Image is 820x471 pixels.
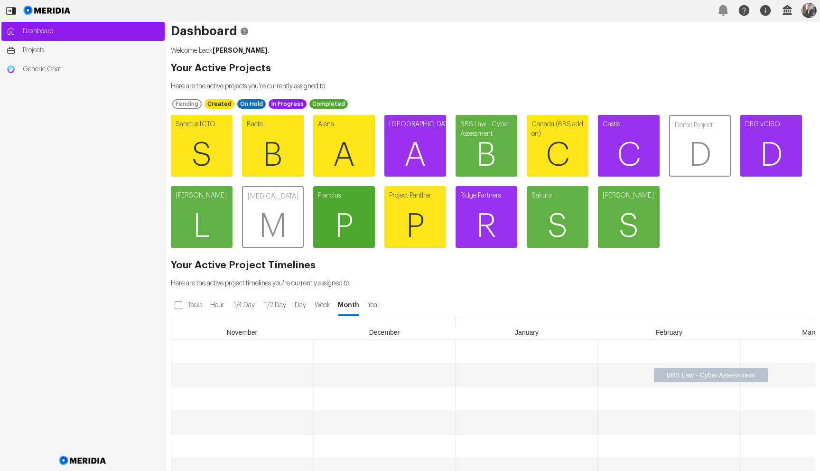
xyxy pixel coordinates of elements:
span: A [313,127,375,184]
a: Sanctus fCTOS [171,115,233,177]
a: BactaB [242,115,304,177]
a: PlanciusP [313,186,375,248]
img: Meridia Logo [57,450,108,471]
p: Welcome back . [171,46,815,56]
a: Ridge PartnersR [456,186,517,248]
div: On Hold [237,99,266,109]
span: R [456,198,517,255]
span: M [243,198,303,255]
a: [PERSON_NAME]S [598,186,660,248]
a: [PERSON_NAME]L [171,186,233,248]
a: DRG vCISOD [740,115,802,177]
label: Tasks [186,297,206,314]
a: Project PantherP [384,186,446,248]
span: Week [312,301,332,310]
h2: Your Active Project Timelines [171,261,815,270]
p: Here are the active projects you're currently assigned to. [171,82,815,91]
span: Year [365,301,382,310]
h2: Your Active Projects [171,64,815,73]
a: BBS Law - Cyber AssessmentB [456,115,517,177]
span: S [171,127,233,184]
span: C [598,127,660,184]
a: AlenaA [313,115,375,177]
span: Hour [208,301,226,310]
span: P [313,198,375,255]
div: Created [205,99,234,109]
img: Profile Icon [801,3,817,18]
img: Generic Chat [6,65,16,74]
span: B [242,127,304,184]
a: Canada (BBS add on)C [527,115,588,177]
span: L [171,198,233,255]
span: Dashboard [23,27,160,36]
strong: [PERSON_NAME] [213,47,268,54]
a: Generic ChatGeneric Chat [1,60,165,79]
div: Pending [172,99,202,109]
span: Day [293,301,307,310]
span: Generic Chat [23,65,160,74]
span: P [384,198,446,255]
p: Here are the active project timelines you're currently assigned to. [171,279,815,288]
span: 1/4 Day [231,301,257,310]
a: SakuraS [527,186,588,248]
span: D [670,127,730,184]
div: Completed [309,99,348,109]
div: In Progress [269,99,307,109]
a: CastleC [598,115,660,177]
span: D [740,127,802,184]
span: Month [337,301,360,310]
span: C [527,127,588,184]
a: Projects [1,41,165,60]
span: A [384,127,446,184]
h1: Dashboard [171,27,815,36]
span: S [598,198,660,255]
a: [GEOGRAPHIC_DATA]A [384,115,446,177]
a: Demo ProjectD [669,115,731,177]
a: Dashboard [1,22,165,41]
span: Projects [23,46,160,55]
span: S [527,198,588,255]
span: B [456,127,517,184]
span: 1/2 Day [262,301,288,310]
a: [MEDICAL_DATA]M [242,186,304,248]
